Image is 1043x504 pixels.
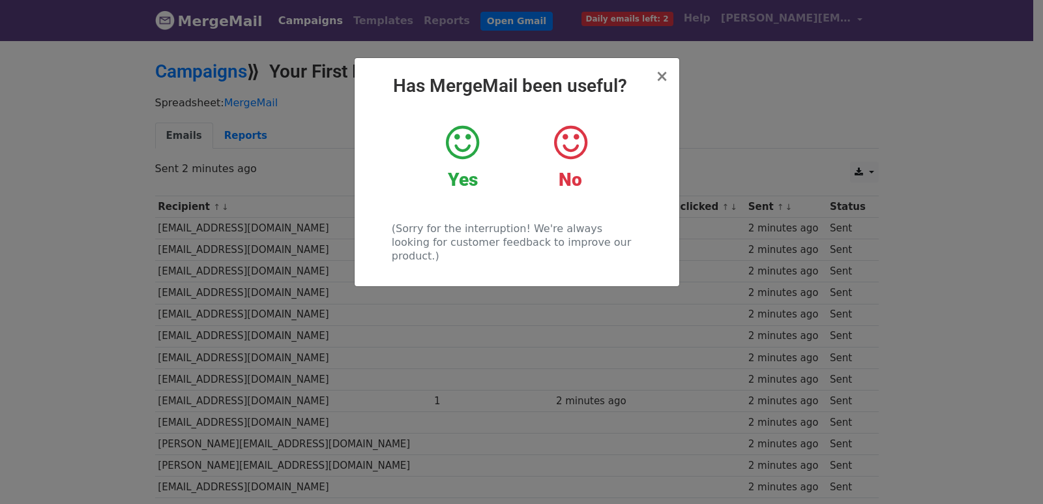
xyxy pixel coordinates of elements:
[448,169,478,190] strong: Yes
[392,222,641,263] p: (Sorry for the interruption! We're always looking for customer feedback to improve our product.)
[655,67,668,85] span: ×
[365,75,669,97] h2: Has MergeMail been useful?
[419,123,507,191] a: Yes
[655,68,668,84] button: Close
[526,123,614,191] a: No
[559,169,582,190] strong: No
